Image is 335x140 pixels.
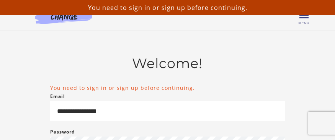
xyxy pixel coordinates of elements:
[50,55,285,72] h2: Welcome!
[50,92,65,101] label: Email
[50,84,285,92] li: You need to sign in or sign up before continuing.
[298,21,309,25] span: Menu
[50,127,75,137] label: Password
[3,3,332,12] p: You need to sign in or sign up before continuing.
